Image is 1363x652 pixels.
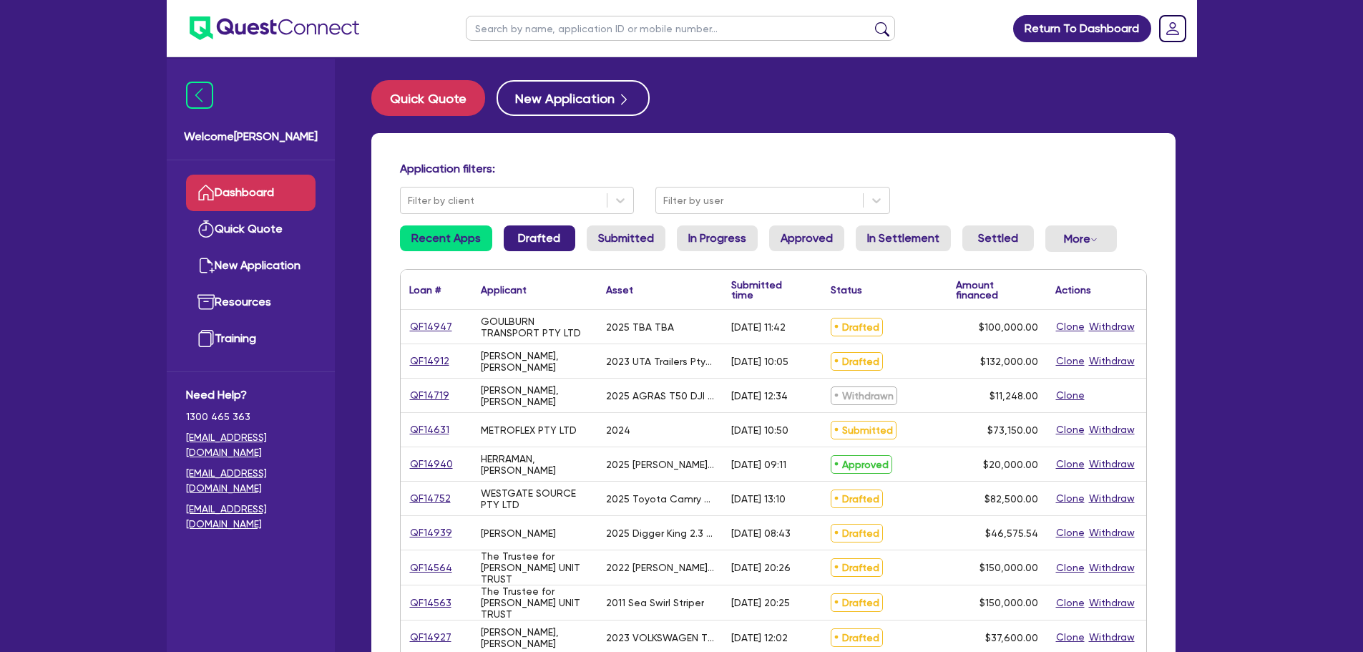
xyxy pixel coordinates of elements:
a: Dropdown toggle [1154,10,1191,47]
span: Drafted [831,490,883,508]
a: Quick Quote [371,80,497,116]
button: Withdraw [1088,560,1135,576]
button: Withdraw [1088,490,1135,507]
div: WESTGATE SOURCE PTY LTD [481,487,589,510]
button: Withdraw [1088,629,1135,646]
button: Quick Quote [371,80,485,116]
div: [DATE] 09:11 [731,459,786,470]
span: $132,000.00 [980,356,1038,367]
div: 2025 Digger King 2.3 King Pro Pack [606,527,714,539]
div: Submitted time [731,280,801,300]
button: Clone [1055,525,1085,541]
img: training [197,330,215,347]
span: Drafted [831,524,883,542]
span: Drafted [831,352,883,371]
div: [DATE] 10:05 [731,356,788,367]
div: [DATE] 13:10 [731,493,786,505]
div: GOULBURN TRANSPORT PTY LTD [481,316,589,339]
a: QF14564 [409,560,453,576]
span: Drafted [831,628,883,647]
div: [PERSON_NAME], [PERSON_NAME] [481,384,589,407]
a: QF14752 [409,490,451,507]
a: Drafted [504,225,575,251]
button: Clone [1055,629,1085,646]
div: [PERSON_NAME], [PERSON_NAME] [481,626,589,649]
div: Loan # [409,285,441,295]
a: Approved [769,225,844,251]
button: Clone [1055,422,1085,438]
button: New Application [497,80,650,116]
div: Asset [606,285,633,295]
a: Quick Quote [186,211,316,248]
a: QF14719 [409,387,450,404]
button: Clone [1055,387,1085,404]
span: $46,575.54 [985,527,1038,539]
span: $100,000.00 [979,321,1038,333]
button: Clone [1055,318,1085,335]
div: [DATE] 12:02 [731,632,788,643]
div: The Trustee for [PERSON_NAME] UNIT TRUST [481,550,589,585]
div: [PERSON_NAME], [PERSON_NAME] [481,350,589,373]
button: Clone [1055,456,1085,472]
button: Withdraw [1088,595,1135,611]
button: Dropdown toggle [1045,225,1117,252]
span: $11,248.00 [990,390,1038,402]
span: Need Help? [186,386,316,404]
button: Withdraw [1088,456,1135,472]
div: [DATE] 20:26 [731,562,791,573]
div: Actions [1055,285,1091,295]
button: Withdraw [1088,353,1135,369]
div: 2023 VOLKSWAGEN TIGUAN [606,632,714,643]
span: $150,000.00 [979,597,1038,608]
span: Welcome [PERSON_NAME] [184,128,318,145]
button: Withdraw [1088,422,1135,438]
div: Amount financed [956,280,1038,300]
span: 1300 465 363 [186,409,316,424]
a: QF14912 [409,353,450,369]
input: Search by name, application ID or mobile number... [466,16,895,41]
div: 2025 Toyota Camry Hybrid [606,493,714,505]
button: Withdraw [1088,525,1135,541]
span: Withdrawn [831,386,897,405]
div: [DATE] 20:25 [731,597,790,608]
span: Approved [831,455,892,474]
a: QF14940 [409,456,454,472]
div: [DATE] 10:50 [731,424,788,436]
a: [EMAIL_ADDRESS][DOMAIN_NAME] [186,466,316,496]
a: Return To Dashboard [1013,15,1151,42]
img: resources [197,293,215,311]
span: Drafted [831,593,883,612]
a: Dashboard [186,175,316,211]
a: Recent Apps [400,225,492,251]
a: QF14927 [409,629,452,646]
a: In Settlement [856,225,951,251]
a: [EMAIL_ADDRESS][DOMAIN_NAME] [186,502,316,532]
a: In Progress [677,225,758,251]
div: [DATE] 12:34 [731,390,788,402]
div: The Trustee for [PERSON_NAME] UNIT TRUST [481,585,589,620]
a: Training [186,321,316,357]
button: Clone [1055,595,1085,611]
a: Submitted [587,225,665,251]
img: new-application [197,257,215,274]
div: Applicant [481,285,527,295]
div: 2022 [PERSON_NAME] R44 RAVEN [606,562,714,573]
div: Status [831,285,862,295]
a: [EMAIL_ADDRESS][DOMAIN_NAME] [186,430,316,460]
div: HERRAMAN, [PERSON_NAME] [481,453,589,476]
a: Resources [186,284,316,321]
button: Withdraw [1088,318,1135,335]
button: Clone [1055,353,1085,369]
a: QF14563 [409,595,452,611]
span: $37,600.00 [985,632,1038,643]
a: QF14939 [409,525,453,541]
div: [DATE] 11:42 [731,321,786,333]
span: $150,000.00 [979,562,1038,573]
a: QF14631 [409,422,450,438]
div: 2011 Sea Swirl Striper [606,597,704,608]
div: 2025 AGRAS T50 DJI RC PLUS [606,390,714,402]
div: 2025 TBA TBA [606,321,674,333]
div: [PERSON_NAME] [481,527,556,539]
span: $20,000.00 [983,459,1038,470]
a: New Application [186,248,316,284]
